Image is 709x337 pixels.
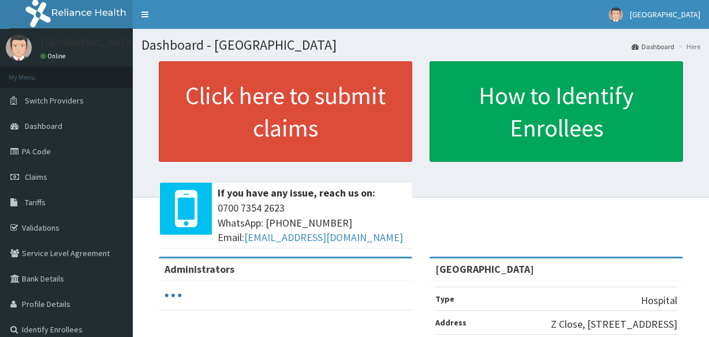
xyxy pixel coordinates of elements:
[40,38,136,48] p: [GEOGRAPHIC_DATA]
[430,61,683,162] a: How to Identify Enrollees
[609,8,623,22] img: User Image
[244,231,403,244] a: [EMAIL_ADDRESS][DOMAIN_NAME]
[435,262,534,276] strong: [GEOGRAPHIC_DATA]
[676,42,700,51] li: Here
[25,121,62,131] span: Dashboard
[218,201,406,245] span: 0700 7354 2623 WhatsApp: [PHONE_NUMBER] Email:
[25,172,47,182] span: Claims
[551,317,677,332] p: Z Close, [STREET_ADDRESS]
[141,38,700,53] h1: Dashboard - [GEOGRAPHIC_DATA]
[218,186,375,199] b: If you have any issue, reach us on:
[6,35,32,61] img: User Image
[435,317,467,328] b: Address
[25,95,84,106] span: Switch Providers
[641,293,677,308] p: Hospital
[630,9,700,20] span: [GEOGRAPHIC_DATA]
[25,197,46,208] span: Tariffs
[165,262,234,276] b: Administrators
[632,42,674,51] a: Dashboard
[40,52,68,60] a: Online
[435,294,454,304] b: Type
[165,287,182,304] svg: audio-loading
[159,61,412,162] a: Click here to submit claims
